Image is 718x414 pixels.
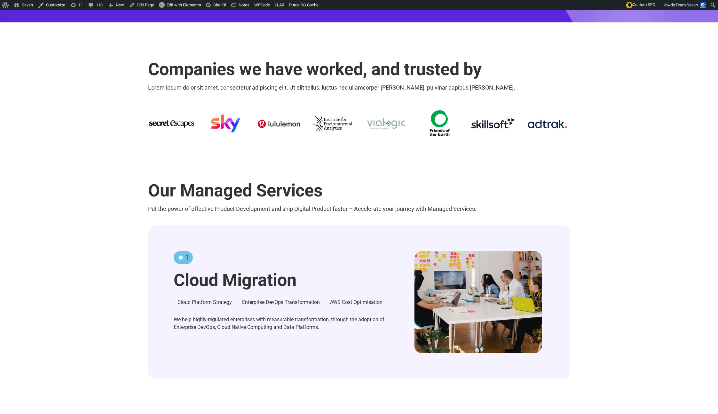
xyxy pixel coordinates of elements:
[675,3,698,7] span: Team Savah
[213,3,226,7] span: Site Kit
[174,272,401,289] h2: Cloud Migration
[167,3,201,7] span: Edit with Elementor
[148,204,570,213] p: Put the power of effective Product Development and ship Digital Product faster – Accelerate your ...
[174,316,401,331] p: We help highly-regulated enterprises with measurable transformation, through the adoption of Ente...
[148,83,570,92] p: Lorem ipsum dolor sit amet, consectetur adipiscing elit. Ut elit tellus, luctus nec ullamcorper [...
[686,383,718,414] iframe: Chat Widget
[178,299,232,305] span: Cloud Platform Strategy
[242,299,320,305] span: Enterprise DevOps Transformation
[148,61,570,78] h2: Companies we have worked, and trusted by
[148,182,570,199] h2: Our Managed Services
[184,253,188,262] span: 1
[330,299,383,305] span: AWS Cost Optimisation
